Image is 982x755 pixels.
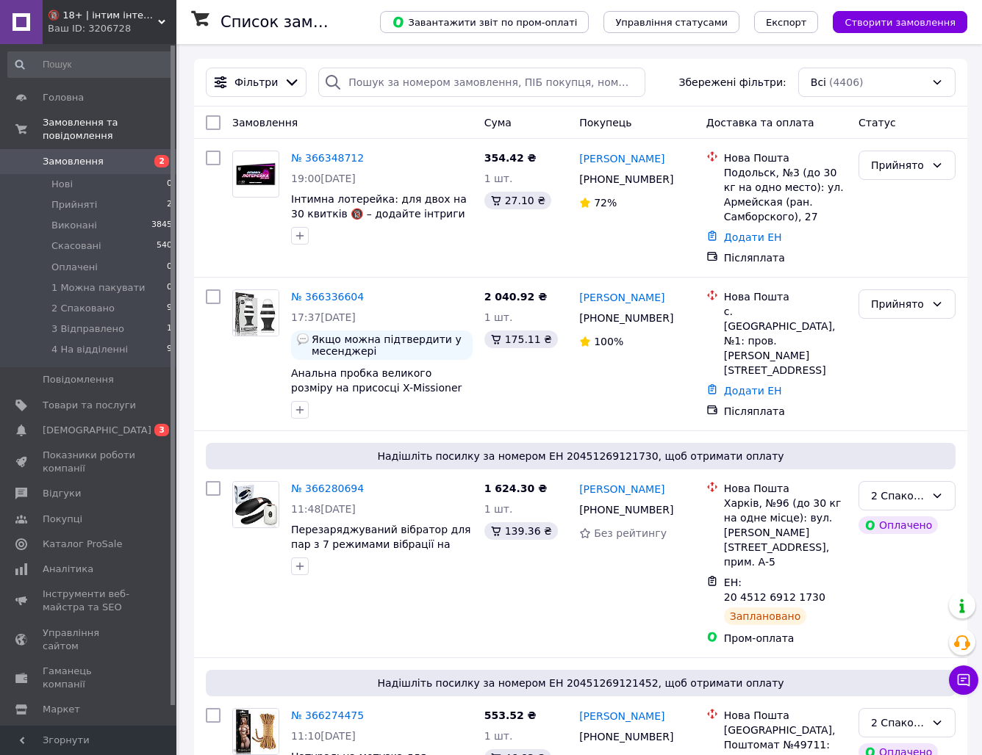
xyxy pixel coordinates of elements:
span: 100% [594,336,623,347]
span: 19:00[DATE] [291,173,356,184]
div: 27.10 ₴ [484,192,551,209]
span: 2 [154,155,169,167]
span: Замовлення [43,155,104,168]
div: Харків, №96 (до 30 кг на одне місце): вул. [PERSON_NAME][STREET_ADDRESS], прим. А-5 [724,496,847,569]
span: 11:48[DATE] [291,503,356,515]
span: Покупець [579,117,631,129]
img: :speech_balloon: [297,333,309,345]
a: Анальна пробка великого розміру на присосці X-Missioner Butt Plug 6.5" [291,367,462,408]
input: Пошук за номером замовлення, ПІБ покупця, номером телефону, Email, номером накладної [318,68,645,97]
span: 2 Спаковано [51,302,115,315]
a: Додати ЕН [724,231,782,243]
button: Експорт [754,11,819,33]
span: Збережені фільтри: [678,75,786,90]
a: Фото товару [232,708,279,755]
a: № 366348712 [291,152,364,164]
div: Нова Пошта [724,481,847,496]
span: Cума [484,117,512,129]
div: Післяплата [724,250,847,265]
span: 3845 [151,219,172,232]
span: Гаманець компанії [43,665,136,691]
span: Аналітика [43,563,93,576]
a: Створити замовлення [818,15,967,27]
a: Фото товару [232,151,279,198]
span: Статус [859,117,896,129]
span: 2 040.92 ₴ [484,291,548,303]
button: Завантажити звіт по пром-оплаті [380,11,589,33]
span: Маркет [43,703,80,716]
span: 9 [167,302,172,315]
span: Замовлення та повідомлення [43,116,176,142]
span: 553.52 ₴ [484,709,537,721]
span: Управління статусами [615,17,728,28]
span: 0 [167,281,172,295]
div: Нова Пошта [724,708,847,723]
a: [PERSON_NAME] [579,709,664,723]
span: Управління сайтом [43,626,136,653]
div: Оплачено [859,516,938,534]
span: Якщо можна підтвердити у месенджері [312,333,467,357]
span: 🔞 18+ | інтим інтернет-магазин 🍓 [48,9,158,22]
span: 0 [167,178,172,191]
span: Відгуки [43,487,81,500]
span: Виконані [51,219,97,232]
div: 139.36 ₴ [484,522,558,540]
div: 2 Спаковано [871,715,925,731]
div: Нова Пошта [724,151,847,165]
span: 540 [157,239,172,253]
span: 72% [594,197,617,209]
span: 0 [167,261,172,274]
span: (4406) [829,76,864,88]
span: Показники роботи компанії [43,449,136,475]
a: № 366280694 [291,483,364,494]
span: 11:10[DATE] [291,730,356,742]
a: Фото товару [232,481,279,528]
span: Створити замовлення [845,17,956,28]
span: Оплачені [51,261,98,274]
button: Чат з покупцем [949,665,978,695]
div: Прийнято [871,157,925,173]
span: Доставка та оплата [706,117,814,129]
span: Скасовані [51,239,101,253]
a: [PERSON_NAME] [579,482,664,496]
div: Подольск, №3 (до 30 кг на одно место): ул. Армейская (ран. Самборского), 27 [724,165,847,224]
span: Інструменти веб-майстра та SEO [43,588,136,614]
span: 1 Можна пакувати [51,281,146,295]
span: 3 Відправлено [51,322,124,336]
span: Завантажити звіт по пром-оплаті [392,15,577,29]
span: 1 шт. [484,730,513,742]
button: Створити замовлення [833,11,967,33]
div: Пром-оплата [724,631,847,646]
span: 1 шт. [484,173,513,184]
a: [PERSON_NAME] [579,151,664,166]
span: 1 шт. [484,503,513,515]
span: Надішліть посилку за номером ЕН 20451269121452, щоб отримати оплату [212,676,950,690]
a: Перезаряджуваний вібратор для пар з 7 режимами вібрації на пульту дистанційного керування V-Vibe ... [291,524,472,579]
span: 17:37[DATE] [291,311,356,323]
div: Нова Пошта [724,289,847,304]
h1: Список замовлень [221,13,370,31]
span: Головна [43,91,84,104]
a: Інтимна лотерейка: для двох на 30 квитків 🔞 – додайте інтриги та азарту у ваші стосунки! 🎁🔥 [291,193,467,234]
span: 9 [167,343,172,356]
input: Пошук [7,51,173,78]
div: с. [GEOGRAPHIC_DATA], №1: пров. [PERSON_NAME][STREET_ADDRESS] [724,304,847,377]
span: Каталог ProSale [43,538,122,551]
button: Управління статусами [603,11,739,33]
div: Заплановано [724,607,807,625]
span: 1 624.30 ₴ [484,483,548,494]
span: [PHONE_NUMBER] [579,173,673,185]
span: Нові [51,178,73,191]
span: Всі [811,75,826,90]
span: Експорт [766,17,807,28]
span: 1 [167,322,172,336]
div: 2 Спаковано [871,488,925,504]
span: Замовлення [232,117,298,129]
div: Післяплата [724,404,847,419]
div: Ваш ID: 3206728 [48,22,176,35]
a: № 366274475 [291,709,364,721]
span: [PHONE_NUMBER] [579,504,673,516]
img: Фото товару [233,709,279,754]
a: [PERSON_NAME] [579,290,664,305]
